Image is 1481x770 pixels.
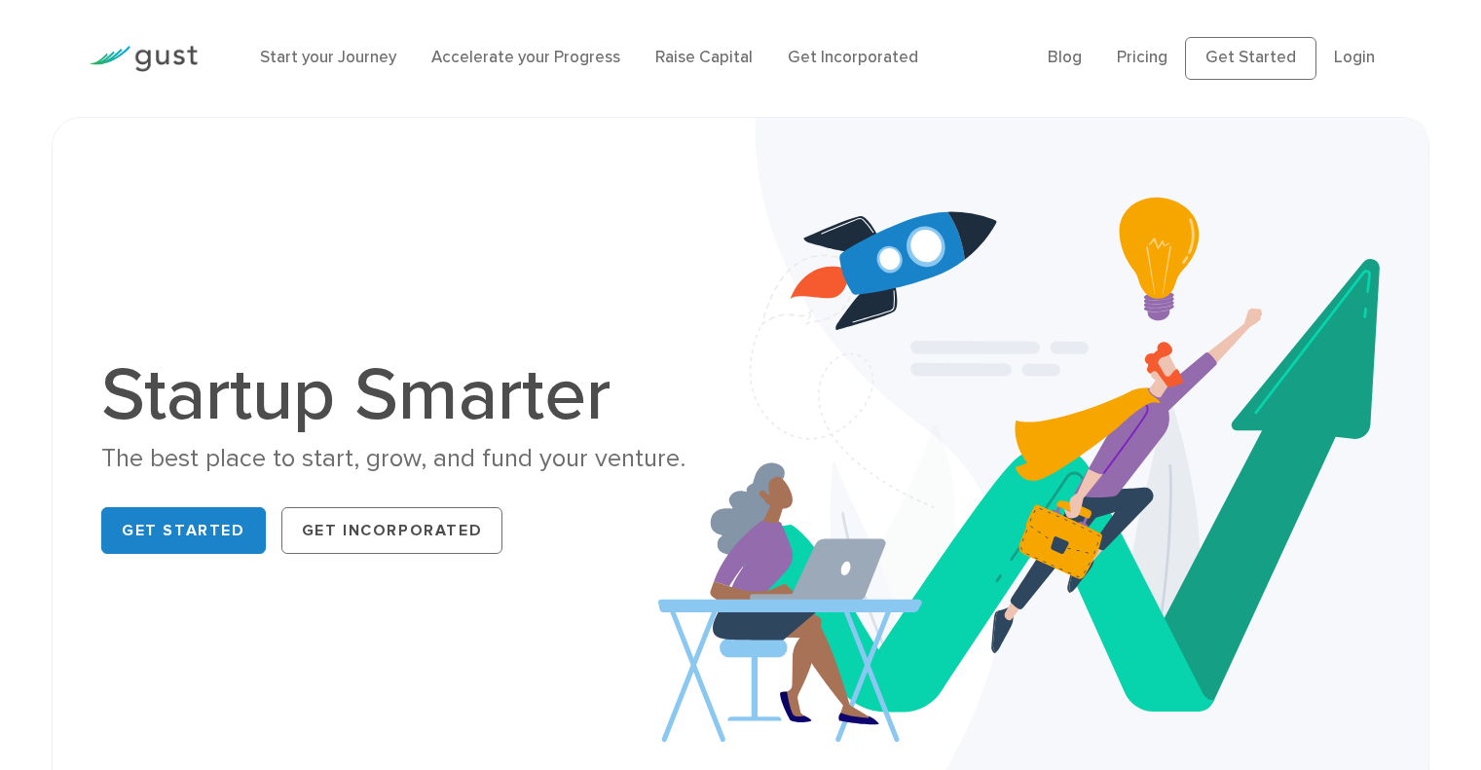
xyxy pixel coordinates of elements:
div: The best place to start, grow, and fund your venture. [101,442,725,476]
a: Start your Journey [260,48,396,67]
img: Gust Logo [89,46,198,72]
a: Get Started [101,507,266,554]
h1: Startup Smarter [101,358,725,432]
a: Get Incorporated [281,507,503,554]
a: Blog [1048,48,1082,67]
a: Pricing [1117,48,1167,67]
a: Get Incorporated [788,48,918,67]
a: Accelerate your Progress [431,48,620,67]
a: Login [1334,48,1375,67]
a: Get Started [1185,37,1316,80]
a: Raise Capital [655,48,753,67]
